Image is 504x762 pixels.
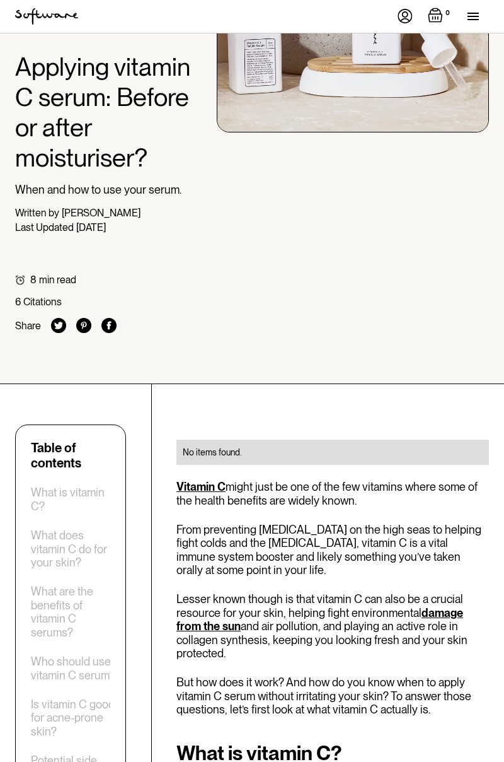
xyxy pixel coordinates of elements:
div: 8 [30,274,37,286]
div: [DATE] [76,221,106,233]
div: 0 [443,8,452,19]
p: might just be one of the few vitamins where some of the health benefits are widely known. [176,480,489,507]
div: Last Updated [15,221,74,233]
div: [PERSON_NAME] [62,207,140,219]
a: What is vitamin C? [31,486,119,513]
a: What are the benefits of vitamin C serums? [31,585,119,639]
img: Software Logo [15,8,78,25]
div: No items found. [183,446,483,459]
div: 6 [15,296,21,308]
div: Share [15,320,41,332]
div: Table of contents [31,440,119,471]
img: facebook icon [101,318,117,333]
a: What does vitamin C do for your skin? [31,529,119,570]
h1: Applying vitamin C serum: Before or after moisturiser? [15,52,207,173]
a: home [15,8,78,25]
a: Open empty cart [428,8,452,25]
a: Vitamin C [176,480,226,493]
a: Is vitamin C good for acne-prone skin? [31,698,119,739]
p: When and how to use your serum. [15,183,207,197]
p: But how does it work? And how do you know when to apply vitamin C serum without irritating your s... [176,676,489,717]
p: Lesser known though is that vitamin C can also be a crucial resource for your skin, helping fight... [176,592,489,660]
div: Citations [23,296,62,308]
img: twitter icon [51,318,66,333]
a: Who should use vitamin C serum? [31,655,119,682]
div: Written by [15,207,59,219]
div: min read [39,274,76,286]
img: pinterest icon [76,318,91,333]
p: From preventing [MEDICAL_DATA] on the high seas to helping fight colds and the [MEDICAL_DATA], vi... [176,523,489,577]
a: damage from the sun [176,606,463,633]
